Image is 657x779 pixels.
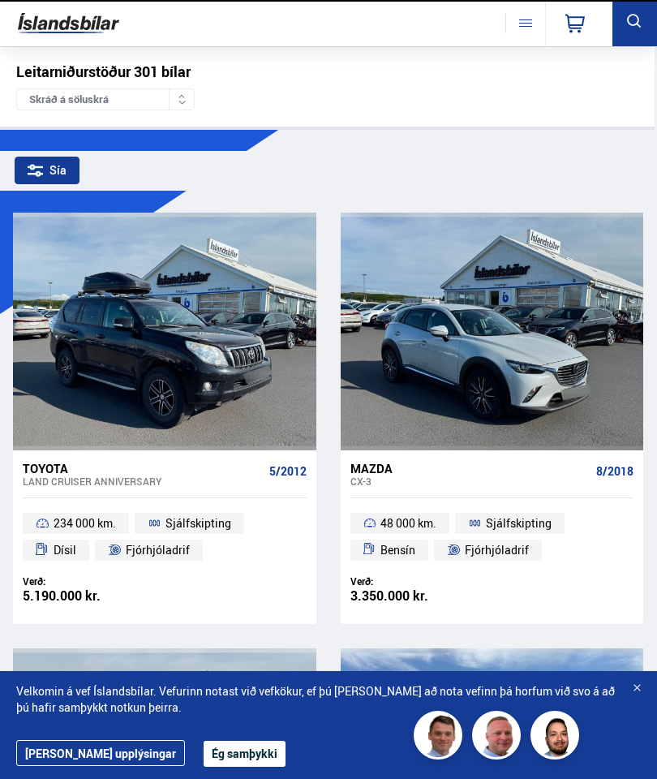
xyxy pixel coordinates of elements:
span: Velkomin á vef Íslandsbílar. Vefurinn notast við vefkökur, ef þú [PERSON_NAME] að nota vefinn þá ... [16,683,616,716]
img: nhp88E3Fdnt1Opn2.png [533,713,582,762]
div: Sía [15,157,79,184]
button: Ég samþykki [204,741,286,767]
div: Leitarniðurstöður 301 bílar [16,63,638,80]
span: Sjálfskipting [486,514,552,533]
div: 3.350.000 kr. [350,589,492,603]
span: Fjórhjóladrif [126,540,190,560]
img: siFngHWaQ9KaOqBr.png [474,713,523,762]
span: 48 000 km. [380,514,436,533]
span: 5/2012 [269,465,307,478]
div: Skráð á söluskrá [16,88,195,110]
span: 8/2018 [596,465,633,478]
span: Bensín [380,540,415,560]
span: Fjórhjóladrif [465,540,529,560]
img: G0Ugv5HjCgRt.svg [18,6,119,41]
div: Verð: [23,575,165,587]
div: Verð: [350,575,492,587]
span: Dísil [54,540,76,560]
img: FbJEzSuNWCJXmdc-.webp [416,713,465,762]
div: Mazda [350,461,590,476]
a: Toyota Land Cruiser ANNIVERSARY 5/2012 234 000 km. Sjálfskipting Dísil Fjórhjóladrif Verð: 5.190.... [13,450,316,624]
div: Land Cruiser ANNIVERSARY [23,476,263,487]
a: Mazda CX-3 8/2018 48 000 km. Sjálfskipting Bensín Fjórhjóladrif Verð: 3.350.000 kr. [341,450,644,624]
span: Sjálfskipting [165,514,231,533]
div: Toyota [23,461,263,476]
div: CX-3 [350,476,590,487]
div: 5.190.000 kr. [23,589,165,603]
span: 234 000 km. [54,514,116,533]
a: [PERSON_NAME] upplýsingar [16,740,185,766]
